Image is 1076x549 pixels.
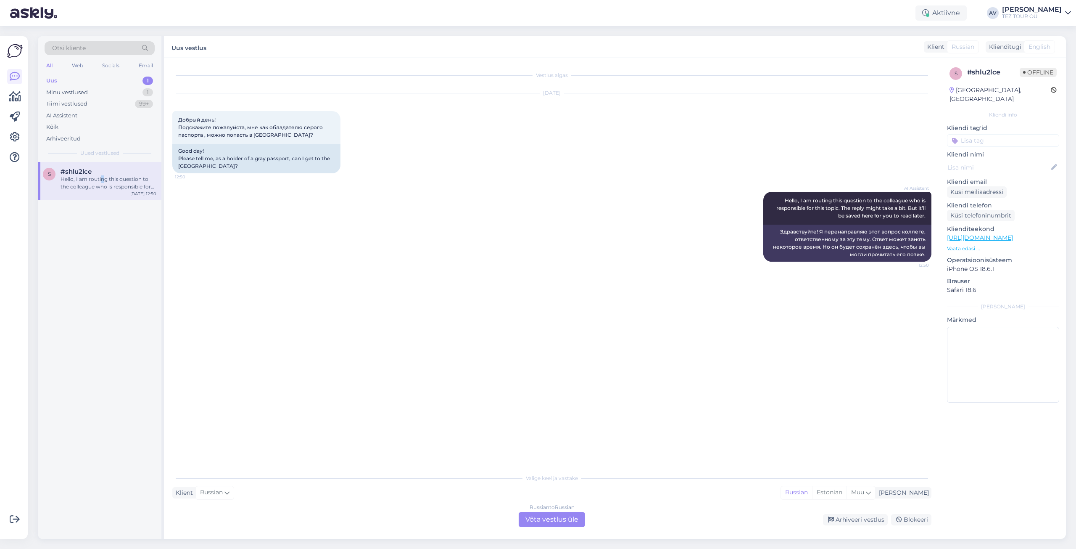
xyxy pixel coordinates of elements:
div: Russian [781,486,812,499]
a: [URL][DOMAIN_NAME] [947,234,1013,241]
span: Russian [952,42,974,51]
div: Kliendi info [947,111,1059,119]
div: TEZ TOUR OÜ [1002,13,1062,20]
p: Kliendi nimi [947,150,1059,159]
div: Web [70,60,85,71]
div: [DATE] [172,89,931,97]
p: Kliendi telefon [947,201,1059,210]
div: 1 [142,77,153,85]
div: Hello, I am routing this question to the colleague who is responsible for this topic. The reply m... [61,175,156,191]
span: Hello, I am routing this question to the colleague who is responsible for this topic. The reply m... [776,197,927,219]
div: Kõik [46,123,58,131]
p: iPhone OS 18.6.1 [947,265,1059,273]
div: 1 [142,88,153,97]
p: Märkmed [947,316,1059,324]
div: Blokeeri [891,514,931,525]
span: Uued vestlused [80,149,119,157]
div: Email [137,60,155,71]
span: Russian [200,488,223,497]
div: AV [987,7,999,19]
div: All [45,60,54,71]
span: English [1029,42,1050,51]
div: Socials [100,60,121,71]
div: [PERSON_NAME] [947,303,1059,310]
p: Vaata edasi ... [947,245,1059,252]
p: Kliendi email [947,178,1059,186]
input: Lisa tag [947,134,1059,147]
div: Minu vestlused [46,88,88,97]
div: Küsi meiliaadressi [947,186,1007,198]
a: [PERSON_NAME]TEZ TOUR OÜ [1002,6,1071,20]
div: [GEOGRAPHIC_DATA], [GEOGRAPHIC_DATA] [949,86,1051,103]
div: [PERSON_NAME] [876,488,929,497]
span: Добрый день! Подскажите пожалуйста, мне как обладателю серого паспорта , можно попасть в [GEOGRAP... [178,117,324,138]
span: 12:50 [175,174,206,180]
div: Estonian [812,486,847,499]
label: Uus vestlus [171,41,206,53]
div: Võta vestlus üle [519,512,585,527]
div: Klient [172,488,193,497]
div: [PERSON_NAME] [1002,6,1062,13]
div: Küsi telefoninumbrit [947,210,1015,221]
p: Kliendi tag'id [947,124,1059,133]
p: Klienditeekond [947,225,1059,233]
div: Valige keel ja vastake [172,475,931,482]
span: AI Assistent [897,185,929,191]
div: Здравствуйте! Я перенаправляю этот вопрос коллеге, ответственному за эту тему. Ответ может занять... [763,225,931,262]
span: Offline [1020,68,1057,77]
span: #shlu2lce [61,168,92,175]
div: Russian to Russian [530,504,575,511]
div: Klient [924,42,944,51]
span: s [48,171,51,177]
span: Otsi kliente [52,44,86,53]
div: Vestlus algas [172,72,931,79]
p: Operatsioonisüsteem [947,256,1059,265]
span: s [955,70,957,77]
div: Tiimi vestlused [46,100,87,108]
div: Arhiveeritud [46,135,81,143]
input: Lisa nimi [947,163,1050,172]
div: Aktiivne [915,5,967,21]
div: Klienditugi [986,42,1021,51]
div: # shlu2lce [967,67,1020,77]
div: Good day! Please tell me, as a holder of a gray passport, can I get to the [GEOGRAPHIC_DATA]? [172,144,340,173]
img: Askly Logo [7,43,23,59]
span: Muu [851,488,864,496]
p: Safari 18.6 [947,286,1059,294]
p: Brauser [947,277,1059,286]
div: Arhiveeri vestlus [823,514,888,525]
span: 12:50 [897,262,929,268]
div: [DATE] 12:50 [130,191,156,197]
div: AI Assistent [46,111,77,120]
div: 99+ [135,100,153,108]
div: Uus [46,77,57,85]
